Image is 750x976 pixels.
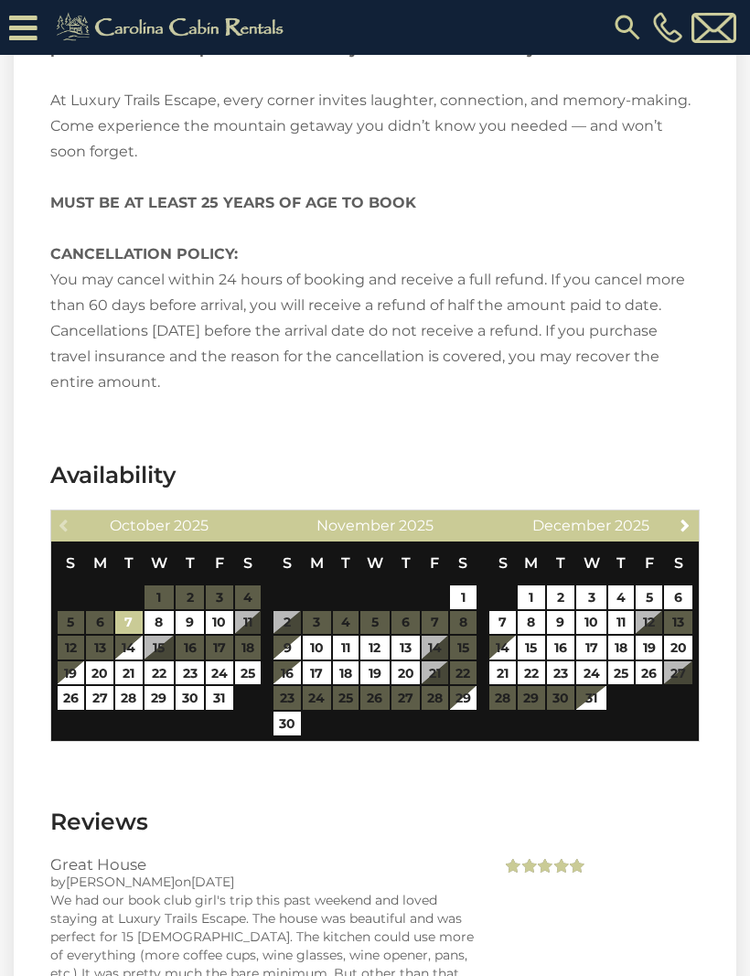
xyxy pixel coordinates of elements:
[206,611,233,635] a: 10
[50,856,474,873] h3: Great House
[66,874,175,890] span: [PERSON_NAME]
[66,554,75,572] span: Sunday
[576,686,606,710] a: 31
[310,554,324,572] span: Monday
[333,661,359,685] a: 18
[391,661,419,685] a: 20
[547,585,575,609] a: 2
[547,661,575,685] a: 23
[58,686,84,710] a: 26
[547,611,575,635] a: 9
[367,554,383,572] span: Wednesday
[273,661,301,685] a: 16
[518,636,544,660] a: 15
[151,554,167,572] span: Wednesday
[86,686,113,710] a: 27
[674,554,683,572] span: Saturday
[115,636,142,660] a: 14
[273,636,301,660] a: 9
[608,636,634,660] a: 18
[645,554,654,572] span: Friday
[273,712,301,735] a: 30
[176,661,203,685] a: 23
[145,661,175,685] a: 22
[186,554,195,572] span: Thursday
[303,661,330,685] a: 17
[576,585,606,609] a: 3
[206,686,233,710] a: 31
[518,585,544,609] a: 1
[215,554,224,572] span: Friday
[360,636,391,660] a: 12
[458,554,467,572] span: Saturday
[576,661,606,685] a: 24
[399,517,434,534] span: 2025
[674,513,697,536] a: Next
[611,11,644,44] img: search-regular.svg
[115,661,142,685] a: 21
[341,554,350,572] span: Tuesday
[124,554,134,572] span: Tuesday
[110,517,170,534] span: October
[402,554,411,572] span: Thursday
[145,611,175,635] a: 8
[176,686,203,710] a: 30
[174,517,209,534] span: 2025
[615,517,649,534] span: 2025
[518,661,544,685] a: 22
[576,636,606,660] a: 17
[430,554,439,572] span: Friday
[664,636,692,660] a: 20
[648,12,687,43] a: [PHONE_NUMBER]
[524,554,538,572] span: Monday
[636,636,662,660] a: 19
[664,585,692,609] a: 6
[636,661,662,685] a: 26
[176,611,203,635] a: 9
[608,611,634,635] a: 11
[608,661,634,685] a: 25
[450,585,477,609] a: 1
[145,686,175,710] a: 29
[636,585,662,609] a: 5
[547,636,575,660] a: 16
[86,661,113,685] a: 20
[532,517,611,534] span: December
[489,636,516,660] a: 14
[556,554,565,572] span: Tuesday
[333,636,359,660] a: 11
[616,554,626,572] span: Thursday
[303,636,330,660] a: 10
[498,554,508,572] span: Sunday
[316,517,395,534] span: November
[206,661,233,685] a: 24
[115,686,142,710] a: 28
[391,636,419,660] a: 13
[243,554,252,572] span: Saturday
[608,585,634,609] a: 4
[50,806,700,838] h3: Reviews
[283,554,292,572] span: Sunday
[50,873,474,891] div: by on
[191,874,234,890] span: [DATE]
[58,661,84,685] a: 19
[518,611,544,635] a: 8
[584,554,600,572] span: Wednesday
[50,459,700,491] h3: Availability
[489,611,516,635] a: 7
[50,194,416,263] strong: MUST BE AT LEAST 25 YEARS OF AGE TO BOOK CANCELLATION POLICY:
[115,611,142,635] a: 7
[678,518,692,532] span: Next
[576,611,606,635] a: 10
[489,661,516,685] a: 21
[93,554,107,572] span: Monday
[450,686,477,710] a: 29
[360,661,391,685] a: 19
[235,661,261,685] a: 25
[47,9,299,46] img: Khaki-logo.png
